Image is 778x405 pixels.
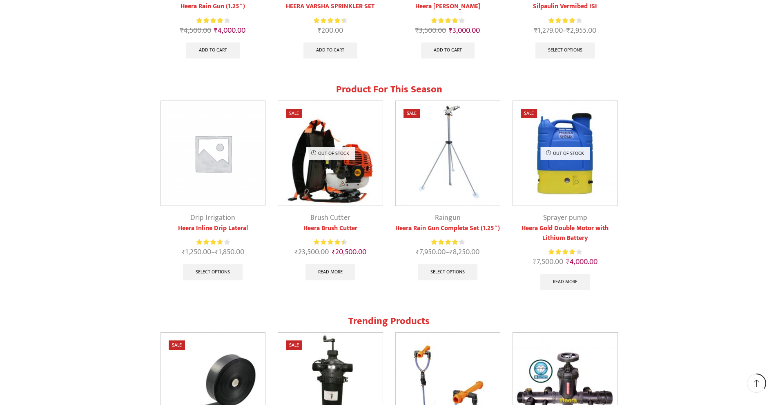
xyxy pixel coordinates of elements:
span: ₹ [415,25,419,37]
span: Rated out of 5 [314,16,343,25]
a: Heera [PERSON_NAME] [395,2,501,11]
bdi: 1,279.00 [534,25,563,37]
span: Rated out of 5 [548,248,574,256]
a: Read more about “Heera Brush Cutter” [305,264,355,280]
div: Rated 4.33 out of 5 [431,16,464,25]
a: Raingun [435,212,461,224]
a: Read more about “Heera Gold Double Motor with Lithium Battery” [540,274,590,290]
a: Brush Cutter [310,212,350,224]
span: Rated out of 5 [431,16,460,25]
bdi: 4,000.00 [566,256,597,268]
bdi: 4,000.00 [214,25,245,37]
span: Sale [286,340,302,350]
span: – [513,25,618,36]
span: ₹ [215,246,218,258]
div: Rated 4.38 out of 5 [431,238,464,246]
span: ₹ [449,246,453,258]
div: Rated 4.55 out of 5 [314,238,347,246]
a: Heera Inline Drip Lateral [161,224,266,233]
span: ₹ [214,25,218,37]
div: Rated 4.37 out of 5 [314,16,347,25]
span: Rated out of 5 [196,16,223,25]
span: ₹ [180,25,184,37]
span: Product for this Season [336,81,442,98]
span: Sale [286,109,302,118]
span: – [161,247,266,258]
bdi: 20,500.00 [332,246,366,258]
span: ₹ [318,25,321,37]
a: HEERA VARSHA SPRINKLER SET [278,2,383,11]
a: Add to cart: “HEERA VARSHA SPRINKLER SET” [303,43,357,59]
img: Heera Brush Cutter [278,101,383,206]
div: Rated 4.00 out of 5 [196,16,230,25]
a: Heera Rain Gun (1.25″) [161,2,266,11]
a: Sprayer pump [543,212,587,224]
span: ₹ [449,25,453,37]
span: ₹ [294,246,298,258]
span: Rated out of 5 [431,238,460,246]
span: ₹ [533,256,537,268]
a: Select options for “Heera Inline Drip Lateral” [183,264,243,280]
div: Rated 3.81 out of 5 [196,238,230,246]
span: Rated out of 5 [196,238,222,246]
a: Drip Irrigation [190,212,235,224]
span: ₹ [534,25,538,37]
a: Add to cart: “Heera Rain Gun (1.25")” [186,43,240,59]
a: Select options for “Heera Rain Gun Complete Set (1.25")” [418,264,477,280]
bdi: 23,500.00 [294,246,329,258]
bdi: 2,955.00 [566,25,596,37]
span: Rated out of 5 [548,16,576,25]
span: Trending Products [348,313,430,329]
a: Heera Rain Gun Complete Set (1.25″) [395,224,501,233]
div: Rated 4.17 out of 5 [548,16,582,25]
span: – [395,247,501,258]
a: Silpaulin Vermibed ISI [513,2,618,11]
a: Heera Gold Double Motor with Lithium Battery [513,224,618,243]
img: Placeholder [161,101,265,206]
a: Heera Brush Cutter [278,224,383,233]
span: ₹ [332,246,335,258]
span: Rated out of 5 [314,238,344,246]
span: Sale [403,109,420,118]
p: Out of stock [305,147,355,160]
bdi: 8,250.00 [449,246,479,258]
span: Sale [169,340,185,350]
img: Heera Rain Gun Complete Set [396,101,500,206]
bdi: 1,250.00 [182,246,211,258]
bdi: 200.00 [318,25,343,37]
p: Out of stock [540,147,590,160]
div: Rated 3.91 out of 5 [548,248,582,256]
bdi: 3,500.00 [415,25,446,37]
bdi: 4,500.00 [180,25,211,37]
img: Heera Gold Double Motor with Lithium Battery [513,101,617,206]
bdi: 7,950.00 [416,246,446,258]
bdi: 3,000.00 [449,25,480,37]
bdi: 1,850.00 [215,246,244,258]
bdi: 7,500.00 [533,256,563,268]
a: Select options for “Silpaulin Vermibed ISI” [535,43,595,59]
span: ₹ [566,25,570,37]
span: Sale [521,109,537,118]
span: ₹ [566,256,570,268]
span: ₹ [182,246,185,258]
a: Add to cart: “Heera Vermi Nursery” [421,43,475,59]
span: ₹ [416,246,419,258]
